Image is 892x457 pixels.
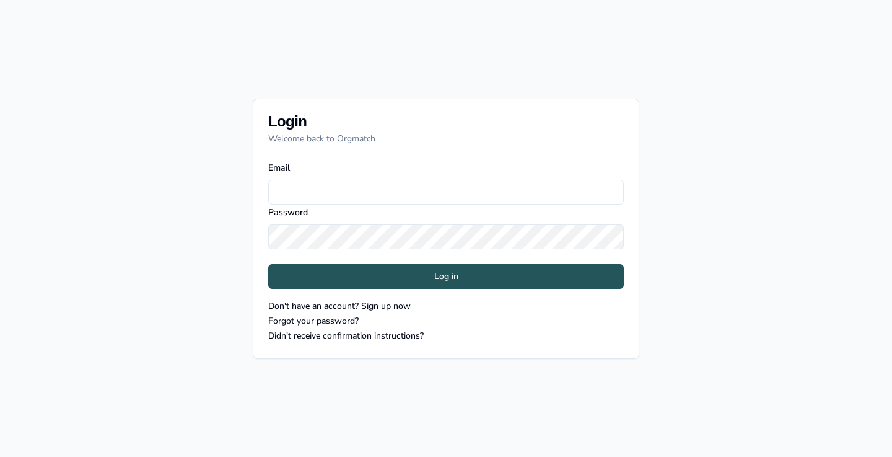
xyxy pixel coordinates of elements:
[268,299,411,314] button: Don't have an account? Sign up now
[268,264,624,289] button: Log in
[268,162,290,174] label: Email
[268,314,359,329] button: Forgot your password?
[268,206,308,218] label: Password
[268,114,624,129] h3: Login
[268,133,624,145] p: Welcome back to Orgmatch
[268,329,424,344] button: Didn't receive confirmation instructions?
